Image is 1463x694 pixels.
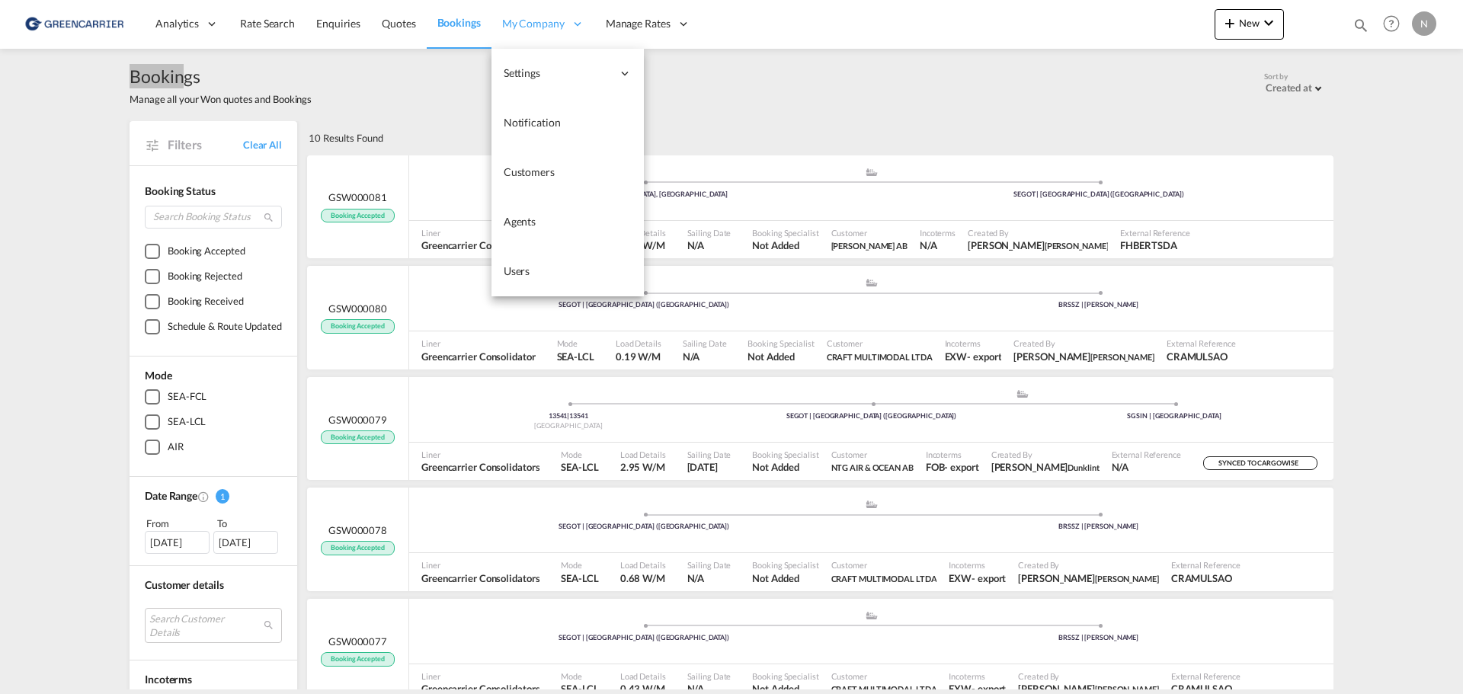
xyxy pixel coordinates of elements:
span: Analytics [155,16,199,31]
span: Incoterms [949,559,1006,571]
span: External Reference [1120,227,1189,238]
span: CRAFT MULTIMODAL LTDA [831,684,937,694]
md-icon: icon-plus 400-fg [1221,14,1239,32]
span: Fredrik Fagerman [1013,350,1154,363]
span: Bookings [437,16,481,29]
div: SGSIN | [GEOGRAPHIC_DATA] [1023,411,1326,421]
div: Booking Rejected [168,269,242,284]
span: [PERSON_NAME] [1090,352,1154,362]
md-icon: icon-chevron-down [1260,14,1278,32]
span: External Reference [1171,670,1241,682]
span: Customers [504,165,555,178]
span: EXW export [949,571,1006,585]
span: Users [504,264,530,277]
md-icon: icon-magnify [263,212,274,223]
div: GSW000079 Booking Accepted Pickup Sweden assets/icons/custom/ship-fill.svgassets/icons/custom/rol... [307,377,1333,481]
span: CRAMULSAO [1167,350,1236,363]
div: - export [944,460,978,474]
span: Load Details [620,559,666,571]
span: Greencarrier Consolidator [421,350,536,363]
div: Booking Received [168,294,243,309]
span: Created By [1013,337,1154,349]
a: Agents [491,197,644,247]
span: Load Details [616,337,661,349]
div: [GEOGRAPHIC_DATA] [417,421,720,431]
div: Customer details [145,577,282,593]
span: SYNCED TO CARGOWISE [1218,459,1301,473]
div: N [1412,11,1436,36]
span: [PERSON_NAME] [1095,574,1159,584]
span: Sailing Date [687,670,731,682]
span: Agents [504,215,536,228]
span: GSW000077 [328,635,387,648]
div: SEA-LCL [168,414,206,430]
span: Not Added [748,350,814,363]
span: Booking Specialist [752,559,818,571]
span: Created By [991,449,1100,460]
div: GSW000080 Booking Accepted assets/icons/custom/ship-fill.svgassets/icons/custom/roll-o-plane.svgP... [307,266,1333,369]
div: [DATE] [213,531,278,554]
span: CRAFT MULTIMODAL LTDA [827,352,933,362]
span: Booking Status [145,184,216,197]
div: - export [972,571,1006,585]
span: SEA-LCL [561,571,598,585]
span: F.H. Bertling AB [831,238,908,252]
span: Filters [168,136,243,153]
md-checkbox: SEA-FCL [145,389,282,405]
a: Customers [491,148,644,197]
div: icon-magnify [1353,17,1369,40]
span: Not Added [752,460,818,474]
span: Sailing Date [687,449,731,460]
md-icon: assets/icons/custom/ship-fill.svg [863,279,881,286]
div: EXW [945,350,968,363]
span: Rate Search [240,17,295,30]
span: Help [1378,11,1404,37]
span: CRAFT MULTIMODAL LTDA [827,350,933,363]
span: Booking Accepted [321,652,394,667]
md-icon: icon-magnify [1353,17,1369,34]
span: FHBERTSDA [1120,238,1189,252]
span: Sailing Date [687,559,731,571]
span: Greencarrier Consolidators [421,460,539,474]
md-icon: assets/icons/custom/ship-fill.svg [863,168,881,176]
span: SEA-LCL [557,350,594,363]
span: 0.19 W/M [616,350,661,363]
md-checkbox: SEA-LCL [145,414,282,430]
span: Sailing Date [687,227,731,238]
span: Not Added [752,238,818,252]
span: Incoterms [949,670,1006,682]
span: Incoterms [145,673,192,686]
div: GSW000078 Booking Accepted assets/icons/custom/ship-fill.svgassets/icons/custom/roll-o-plane.svgP... [307,488,1333,591]
span: External Reference [1167,337,1236,349]
span: Load Details [620,227,666,238]
span: [PERSON_NAME] [1045,241,1109,251]
div: SEGOT | [GEOGRAPHIC_DATA] ([GEOGRAPHIC_DATA]) [417,522,872,532]
span: SEA-LCL [561,460,598,474]
span: EXW export [945,350,1002,363]
span: Mode [561,670,598,682]
span: Date Range [145,489,197,502]
span: Booking Accepted [321,430,394,445]
div: BRSSZ | [PERSON_NAME] [872,633,1327,643]
span: Load Details [620,670,666,682]
div: 10 Results Found [309,121,383,155]
span: External Reference [1112,449,1181,460]
span: Booking Specialist [752,227,818,238]
span: [PERSON_NAME] AB [831,241,908,251]
md-icon: assets/icons/custom/ship-fill.svg [1013,390,1032,398]
span: N/A [1112,460,1181,474]
span: Sort by [1264,71,1288,82]
span: Mode [145,369,172,382]
md-icon: Created On [197,491,210,503]
span: 1 [216,489,229,504]
span: 6.40 W/M [620,239,665,251]
span: Created By [968,227,1108,238]
button: icon-plus 400-fgNewicon-chevron-down [1215,9,1284,40]
md-icon: assets/icons/custom/ship-fill.svg [863,501,881,508]
input: Search Booking Status [145,206,282,229]
span: Customer [831,670,937,682]
span: Booking Accepted [321,319,394,334]
span: Created By [1018,559,1158,571]
span: Customer [831,559,937,571]
span: Notification [504,116,561,129]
